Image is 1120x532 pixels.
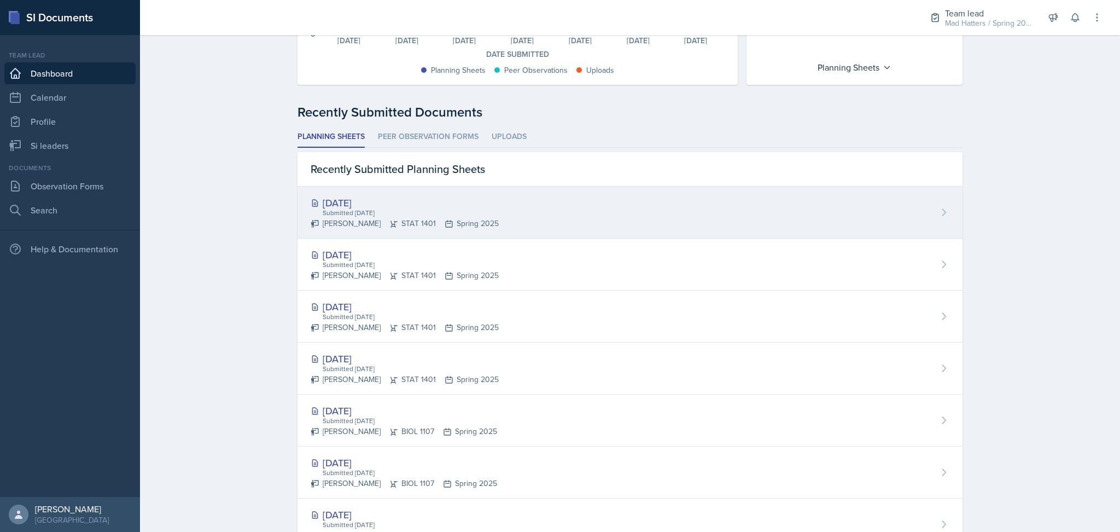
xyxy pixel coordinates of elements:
[378,126,479,148] li: Peer Observation Forms
[35,504,109,514] div: [PERSON_NAME]
[812,59,897,76] div: Planning Sheets
[431,65,486,76] div: Planning Sheets
[609,37,667,44] div: [DATE]
[586,65,614,76] div: Uploads
[311,351,499,366] div: [DATE]
[297,239,962,291] a: [DATE] Submitted [DATE] [PERSON_NAME]STAT 1401Spring 2025
[297,343,962,395] a: [DATE] Submitted [DATE] [PERSON_NAME]STAT 1401Spring 2025
[378,37,436,44] div: [DATE]
[322,208,499,218] div: Submitted [DATE]
[297,187,962,239] a: [DATE] Submitted [DATE] [PERSON_NAME]STAT 1401Spring 2025
[311,30,316,38] div: 0
[311,478,497,489] div: [PERSON_NAME] BIOL 1107 Spring 2025
[436,37,494,44] div: [DATE]
[4,86,136,108] a: Calendar
[311,270,499,281] div: [PERSON_NAME] STAT 1401 Spring 2025
[35,514,109,525] div: [GEOGRAPHIC_DATA]
[311,49,725,60] div: Date Submitted
[322,520,501,530] div: Submitted [DATE]
[297,126,365,148] li: Planning Sheets
[4,62,136,84] a: Dashboard
[4,111,136,132] a: Profile
[322,364,499,374] div: Submitted [DATE]
[311,507,501,522] div: [DATE]
[311,247,499,262] div: [DATE]
[311,195,499,210] div: [DATE]
[311,374,499,385] div: [PERSON_NAME] STAT 1401 Spring 2025
[297,291,962,343] a: [DATE] Submitted [DATE] [PERSON_NAME]STAT 1401Spring 2025
[311,322,499,333] div: [PERSON_NAME] STAT 1401 Spring 2025
[4,135,136,157] a: Si leaders
[492,126,527,148] li: Uploads
[297,395,962,447] a: [DATE] Submitted [DATE] [PERSON_NAME]BIOL 1107Spring 2025
[311,426,497,437] div: [PERSON_NAME] BIOL 1107 Spring 2025
[551,37,609,44] div: [DATE]
[311,455,497,470] div: [DATE]
[311,299,499,314] div: [DATE]
[4,238,136,260] div: Help & Documentation
[4,163,136,173] div: Documents
[945,7,1032,20] div: Team lead
[667,37,725,44] div: [DATE]
[322,468,497,478] div: Submitted [DATE]
[297,102,962,122] div: Recently Submitted Documents
[311,403,497,418] div: [DATE]
[504,65,568,76] div: Peer Observations
[4,50,136,60] div: Team lead
[297,152,962,187] div: Recently Submitted Planning Sheets
[311,218,499,229] div: [PERSON_NAME] STAT 1401 Spring 2025
[322,260,499,270] div: Submitted [DATE]
[4,199,136,221] a: Search
[493,37,551,44] div: [DATE]
[4,175,136,197] a: Observation Forms
[322,312,499,322] div: Submitted [DATE]
[945,18,1032,29] div: Mad Hatters / Spring 2025
[297,447,962,499] a: [DATE] Submitted [DATE] [PERSON_NAME]BIOL 1107Spring 2025
[322,416,497,426] div: Submitted [DATE]
[320,37,378,44] div: [DATE]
